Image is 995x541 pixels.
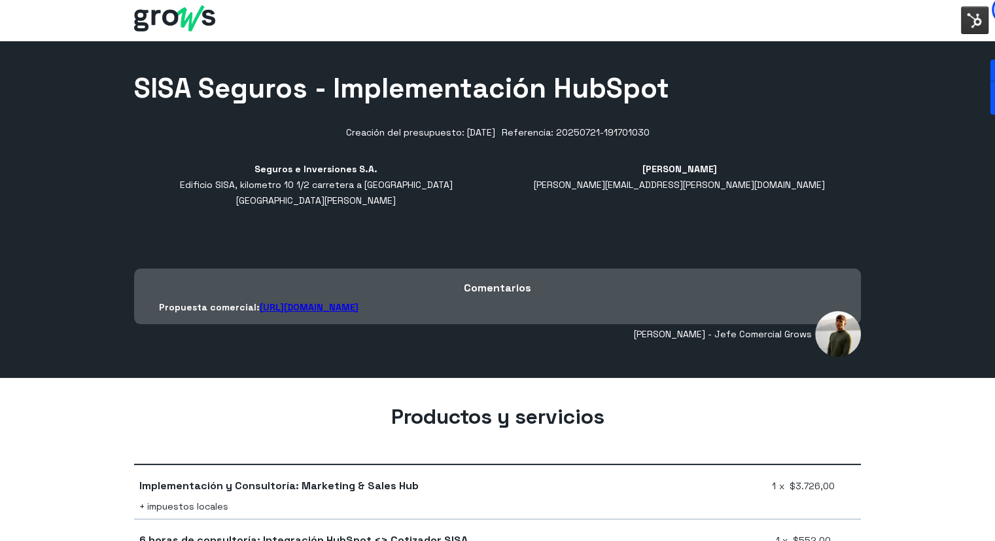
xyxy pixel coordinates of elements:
[254,163,377,175] b: Seguros e Inversiones S.A.
[180,177,453,208] address: Edificio SISA, kilometro 10 1/2 carretera a [GEOGRAPHIC_DATA] [GEOGRAPHIC_DATA][PERSON_NAME]
[134,71,861,105] h1: SISA Seguros - Implementación HubSpot
[159,301,836,313] p: Propuesta comercial:
[134,5,215,31] img: Grows
[159,281,836,295] h3: Comentarios
[346,124,495,140] div: Creación del presupuesto: [DATE]
[534,179,825,191] span: [PERSON_NAME][EMAIL_ADDRESS][PERSON_NAME][DOMAIN_NAME]
[642,163,717,175] b: [PERSON_NAME]
[961,7,988,34] img: Interruptor del menú de herramientas de HubSpot
[502,124,650,140] div: Referencia: 20250721-191701030
[139,478,419,494] span: Implementación y Consultoría: Marketing & Sales Hub
[134,403,861,430] h2: Productos y servicios
[815,311,861,357] img: Garofi Espinoza
[134,311,861,357] div: [PERSON_NAME] - Jefe Comercial Grows
[260,301,358,313] a: [URL][DOMAIN_NAME]
[772,478,834,494] span: 1 x $3.726,00
[139,498,737,514] div: + impuestos locales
